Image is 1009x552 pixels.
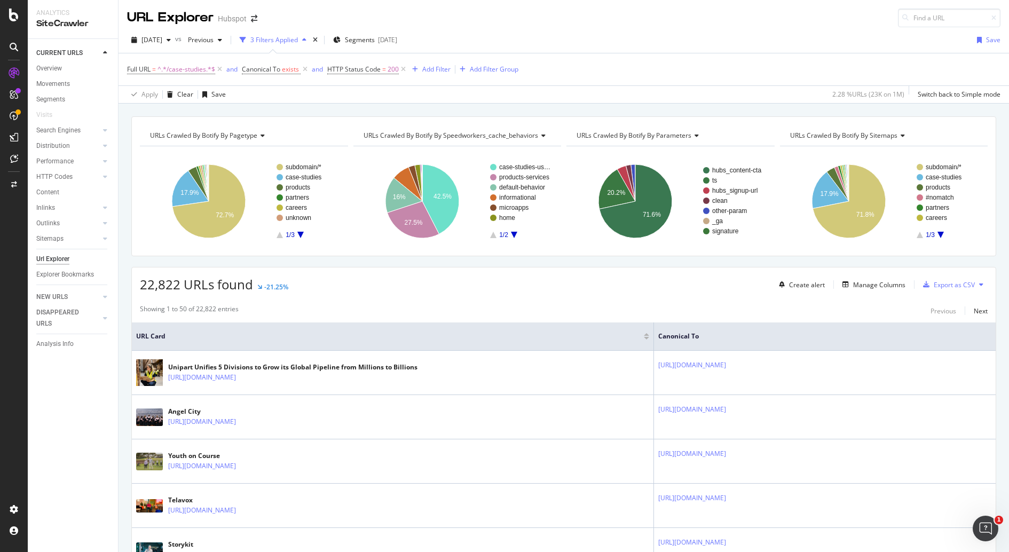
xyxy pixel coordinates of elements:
[141,90,158,99] div: Apply
[163,86,193,103] button: Clear
[36,338,111,350] a: Analysis Info
[931,304,956,317] button: Previous
[973,516,998,541] iframe: Intercom live chat
[312,64,323,74] button: and
[168,362,417,372] div: Unipart Unifies 5 Divisions to Grow its Global Pipeline from Millions to Billions
[168,495,282,505] div: Telavox
[36,269,94,280] div: Explorer Bookmarks
[712,197,728,204] text: clean
[926,163,961,171] text: subdomain/*
[286,204,307,211] text: careers
[127,86,158,103] button: Apply
[404,219,422,226] text: 27.5%
[36,269,111,280] a: Explorer Bookmarks
[150,131,257,140] span: URLs Crawled By Botify By pagetype
[36,9,109,18] div: Analytics
[36,48,83,59] div: CURRENT URLS
[856,211,874,218] text: 71.8%
[36,291,100,303] a: NEW URLS
[926,231,935,239] text: 1/3
[422,65,451,74] div: Add Filter
[36,187,59,198] div: Content
[712,187,758,194] text: hubs_signup-url
[36,202,100,214] a: Inlinks
[36,156,74,167] div: Performance
[712,177,717,184] text: ts
[251,15,257,22] div: arrow-right-arrow-left
[789,280,825,289] div: Create alert
[36,338,74,350] div: Analysis Info
[499,194,536,201] text: informational
[286,184,310,191] text: products
[712,217,723,225] text: _ga
[36,109,63,121] a: Visits
[712,207,747,215] text: other-param
[364,131,538,140] span: URLs Crawled By Botify By speedworkers_cache_behaviors
[282,65,299,74] span: exists
[995,516,1003,524] span: 1
[36,125,81,136] div: Search Engines
[127,65,151,74] span: Full URL
[643,211,661,218] text: 71.6%
[286,194,309,201] text: partners
[140,275,253,293] span: 22,822 URLs found
[36,233,64,245] div: Sitemaps
[226,64,238,74] button: and
[36,94,65,105] div: Segments
[127,31,175,49] button: [DATE]
[974,304,988,317] button: Next
[36,63,111,74] a: Overview
[136,453,163,470] img: main image
[853,280,905,289] div: Manage Columns
[353,155,562,248] svg: A chart.
[658,332,975,341] span: Canonical To
[36,307,90,329] div: DISAPPEARED URLS
[658,448,726,459] a: [URL][DOMAIN_NAME]
[926,204,949,211] text: partners
[658,537,726,548] a: [URL][DOMAIN_NAME]
[180,189,199,196] text: 17.9%
[832,90,904,99] div: 2.28 % URLs ( 23K on 1M )
[36,63,62,74] div: Overview
[36,140,70,152] div: Distribution
[499,184,545,191] text: default-behavior
[168,461,236,471] a: [URL][DOMAIN_NAME]
[157,62,215,77] span: ^.*/case-studies.*$
[140,304,239,317] div: Showing 1 to 50 of 22,822 entries
[327,65,381,74] span: HTTP Status Code
[235,31,311,49] button: 3 Filters Applied
[36,291,68,303] div: NEW URLS
[36,94,111,105] a: Segments
[926,194,954,201] text: #nomatch
[36,254,111,265] a: Url Explorer
[136,408,163,426] img: main image
[499,174,549,181] text: products-services
[408,63,451,76] button: Add Filter
[184,35,214,44] span: Previous
[499,231,508,239] text: 1/2
[378,35,397,44] div: [DATE]
[934,280,975,289] div: Export as CSV
[345,35,375,44] span: Segments
[658,404,726,415] a: [URL][DOMAIN_NAME]
[152,65,156,74] span: =
[36,218,100,229] a: Outlinks
[775,276,825,293] button: Create alert
[780,155,988,248] div: A chart.
[712,227,739,235] text: signature
[211,90,226,99] div: Save
[250,35,298,44] div: 3 Filters Applied
[36,307,100,329] a: DISAPPEARED URLS
[286,231,295,239] text: 1/3
[470,65,518,74] div: Add Filter Group
[36,171,73,183] div: HTTP Codes
[382,65,386,74] span: =
[499,163,550,171] text: case-studies-us…
[140,155,348,248] svg: A chart.
[286,163,321,171] text: subdomain/*
[392,193,405,201] text: 16%
[838,278,905,291] button: Manage Columns
[974,306,988,316] div: Next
